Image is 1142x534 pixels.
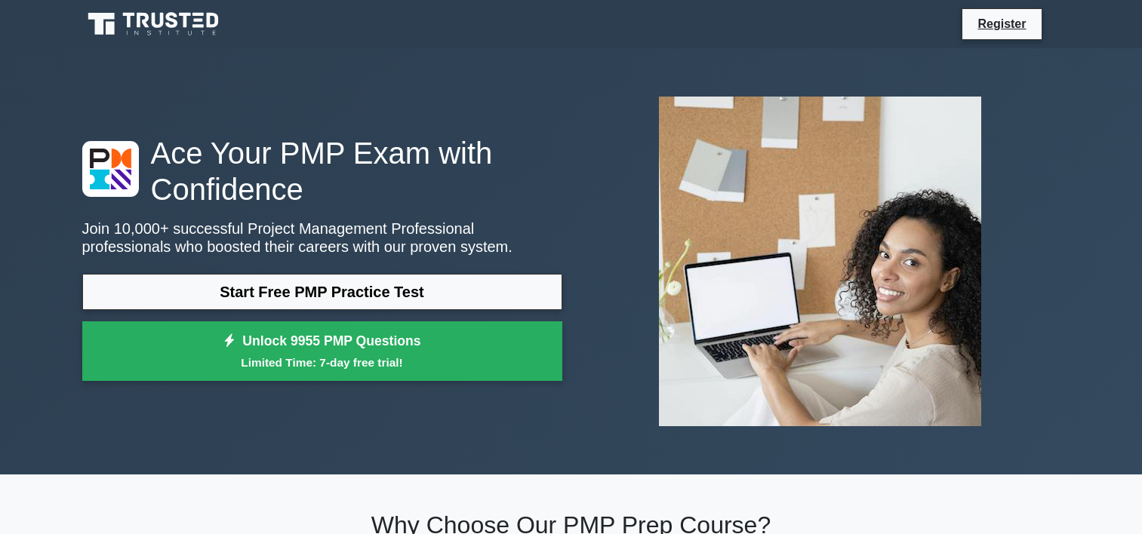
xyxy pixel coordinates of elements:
small: Limited Time: 7-day free trial! [101,354,543,371]
h1: Ace Your PMP Exam with Confidence [82,135,562,207]
a: Register [968,14,1035,33]
p: Join 10,000+ successful Project Management Professional professionals who boosted their careers w... [82,219,562,256]
a: Start Free PMP Practice Test [82,274,562,310]
a: Unlock 9955 PMP QuestionsLimited Time: 7-day free trial! [82,321,562,382]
